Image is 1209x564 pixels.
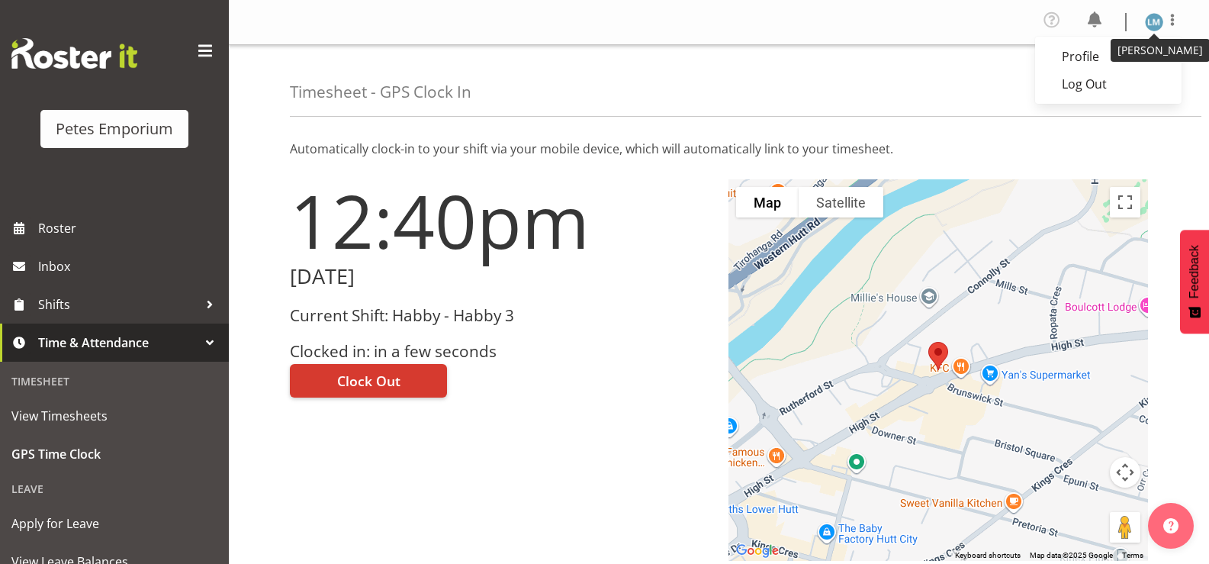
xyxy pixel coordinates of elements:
button: Clock Out [290,364,447,398]
a: Terms (opens in new tab) [1122,551,1143,559]
h1: 12:40pm [290,179,710,262]
span: Feedback [1188,245,1201,298]
a: Log Out [1035,70,1182,98]
img: Google [732,541,783,561]
span: Map data ©2025 Google [1030,551,1113,559]
a: Open this area in Google Maps (opens a new window) [732,541,783,561]
button: Show satellite imagery [799,187,883,218]
h3: Current Shift: Habby - Habby 3 [290,307,710,324]
button: Keyboard shortcuts [955,550,1021,561]
a: Profile [1035,43,1182,70]
a: GPS Time Clock [4,435,225,473]
a: Apply for Leave [4,504,225,543]
h2: [DATE] [290,265,710,288]
img: lianne-morete5410.jpg [1145,13,1163,31]
span: View Timesheets [11,404,217,427]
span: Time & Attendance [38,331,198,354]
button: Feedback - Show survey [1180,230,1209,334]
img: Rosterit website logo [11,38,137,69]
p: Automatically clock-in to your shift via your mobile device, which will automatically link to you... [290,140,1148,158]
span: Apply for Leave [11,512,217,535]
h3: Clocked in: in a few seconds [290,343,710,360]
a: View Timesheets [4,397,225,435]
div: Timesheet [4,366,225,397]
img: help-xxl-2.png [1163,518,1178,533]
span: Inbox [38,255,221,278]
div: Petes Emporium [56,118,173,140]
button: Show street map [736,187,799,218]
span: Clock Out [337,371,400,391]
h4: Timesheet - GPS Clock In [290,83,471,101]
span: Shifts [38,293,198,316]
span: GPS Time Clock [11,443,217,466]
button: Drag Pegman onto the map to open Street View [1110,512,1140,543]
span: Roster [38,217,221,240]
button: Map camera controls [1110,457,1140,488]
div: Leave [4,473,225,504]
button: Toggle fullscreen view [1110,187,1140,218]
